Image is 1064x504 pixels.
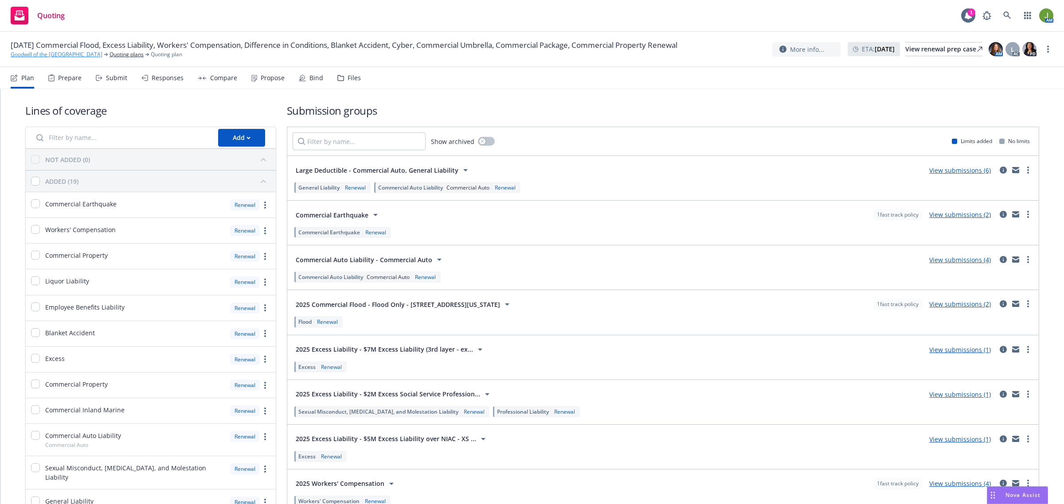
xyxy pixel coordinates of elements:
[7,3,68,28] a: Quoting
[230,225,260,236] div: Renewal
[929,210,991,219] a: View submissions (2)
[296,479,384,488] span: 2025 Workers' Compensation
[45,463,225,482] span: Sexual Misconduct, [MEDICAL_DATA], and Molestation Liability
[952,137,992,145] div: Limits added
[287,103,1039,118] h1: Submission groups
[998,209,1009,220] a: circleInformation
[298,273,363,281] span: Commercial Auto Liability
[877,480,919,488] span: 1 fast track policy
[25,103,276,118] h1: Lines of coverage
[45,251,108,260] span: Commercial Property
[967,8,975,16] div: 1
[151,50,182,58] span: Quoting plan
[293,132,426,150] input: Filter by name...
[11,40,677,50] span: [DATE] Commercial Flood, Excess Liability, Workers' Compensation, Difference in Conditions, Blank...
[230,328,260,339] div: Renewal
[210,74,237,81] div: Compare
[1010,434,1021,444] a: mail
[1010,299,1021,309] a: mail
[260,328,270,339] a: more
[877,211,919,219] span: 1 fast track policy
[929,256,991,264] a: View submissions (4)
[998,165,1009,175] a: circleInformation
[1010,254,1021,265] a: mail
[106,74,127,81] div: Submit
[45,199,117,209] span: Commercial Earthquake
[296,166,458,175] span: Large Deductible - Commercial Auto, General Liability
[296,389,480,399] span: 2025 Excess Liability - $2M Excess Social Service Profession...
[298,408,458,415] span: Sexual Misconduct, [MEDICAL_DATA], and Molestation Liability
[998,254,1009,265] a: circleInformation
[296,210,368,220] span: Commercial Earthquake
[296,300,500,309] span: 2025 Commercial Flood - Flood Only - [STREET_ADDRESS][US_STATE]
[296,434,476,443] span: 2025 Excess Liability - $5M Excess Liability over NIAC - XS ...
[45,431,121,440] span: Commercial Auto Liability
[21,74,34,81] div: Plan
[293,206,384,224] button: Commercial Earthquake
[493,184,517,191] div: Renewal
[790,45,824,54] span: More info...
[367,273,410,281] span: Commercial Auto
[298,453,316,460] span: Excess
[230,431,260,442] div: Renewal
[905,43,982,56] div: View renewal prep case
[998,299,1009,309] a: circleInformation
[462,408,486,415] div: Renewal
[999,137,1030,145] div: No limits
[45,328,95,337] span: Blanket Accident
[230,276,260,287] div: Renewal
[929,479,991,488] a: View submissions (4)
[260,380,270,391] a: more
[233,129,250,146] div: Add
[378,184,443,191] span: Commercial Auto Liability
[343,184,368,191] div: Renewal
[978,7,996,24] a: Report a Bug
[45,405,125,415] span: Commercial Inland Marine
[298,229,360,236] span: Commercial Earthquake
[552,408,577,415] div: Renewal
[1010,209,1021,220] a: mail
[929,300,991,308] a: View submissions (2)
[260,200,270,210] a: more
[37,12,65,19] span: Quoting
[877,300,919,308] span: 1 fast track policy
[45,177,78,186] div: ADDED (19)
[110,50,144,58] a: Quoting plans
[875,45,895,53] strong: [DATE]
[45,155,90,164] div: NOT ADDED (0)
[989,42,1003,56] img: photo
[1023,389,1033,399] a: more
[45,302,125,312] span: Employee Benefits Liability
[772,42,841,57] button: More info...
[998,389,1009,399] a: circleInformation
[1023,299,1033,309] a: more
[293,385,496,403] button: 2025 Excess Liability - $2M Excess Social Service Profession...
[298,318,312,326] span: Flood
[987,487,998,504] div: Drag to move
[293,430,492,448] button: 2025 Excess Liability - $5M Excess Liability over NIAC - XS ...
[260,431,270,442] a: more
[260,277,270,287] a: more
[230,302,260,314] div: Renewal
[1023,209,1033,220] a: more
[260,464,270,474] a: more
[1010,344,1021,355] a: mail
[293,475,400,492] button: 2025 Workers' Compensation
[45,354,65,363] span: Excess
[1019,7,1037,24] a: Switch app
[296,345,473,354] span: 2025 Excess Liability - $7M Excess Liability (3rd layer - ex...
[45,276,89,286] span: Liquor Liability
[218,129,265,147] button: Add
[230,380,260,391] div: Renewal
[298,363,316,371] span: Excess
[1023,344,1033,355] a: more
[446,184,489,191] span: Commercial Auto
[1023,254,1033,265] a: more
[298,184,340,191] span: General Liability
[1011,45,1014,54] span: L
[998,434,1009,444] a: circleInformation
[929,345,991,354] a: View submissions (1)
[152,74,184,81] div: Responses
[1043,44,1053,54] a: more
[319,363,344,371] div: Renewal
